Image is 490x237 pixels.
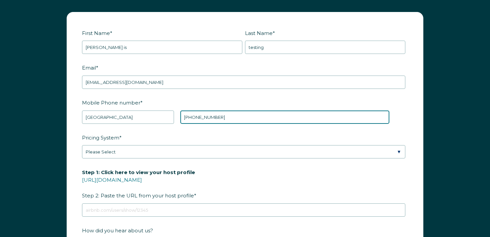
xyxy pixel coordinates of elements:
span: Last Name [245,28,273,38]
span: Step 2: Paste the URL from your host profile [82,167,195,201]
span: Email [82,63,96,73]
span: Pricing System [82,132,119,143]
span: How did you hear about us? [82,225,153,236]
input: airbnb.com/users/show/12345 [82,203,405,217]
span: Mobile Phone number [82,98,140,108]
a: [URL][DOMAIN_NAME] [82,177,142,183]
span: Step 1: Click here to view your host profile [82,167,195,177]
span: First Name [82,28,110,38]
